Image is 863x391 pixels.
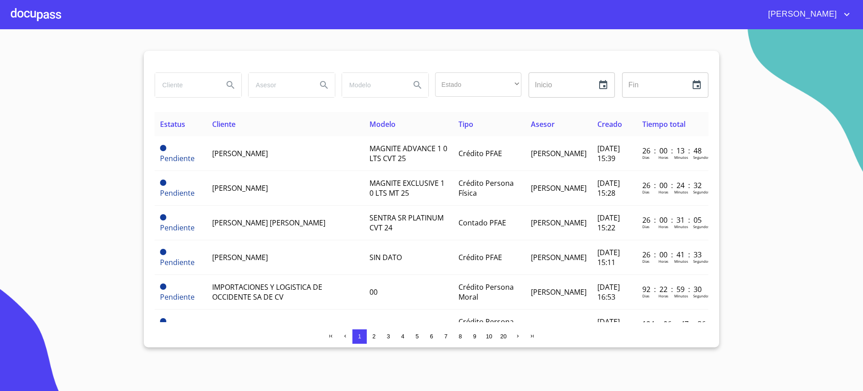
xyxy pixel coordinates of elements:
[381,329,396,344] button: 3
[674,189,688,194] p: Minutos
[531,252,587,262] span: [PERSON_NAME]
[369,119,396,129] span: Modelo
[658,259,668,264] p: Horas
[642,180,703,190] p: 26 : 00 : 24 : 32
[160,223,195,233] span: Pendiente
[674,259,688,264] p: Minutos
[761,7,852,22] button: account of current user
[160,119,185,129] span: Estatus
[458,178,514,198] span: Crédito Persona Física
[531,148,587,158] span: [PERSON_NAME]
[473,333,476,340] span: 9
[531,218,587,228] span: [PERSON_NAME]
[642,155,649,160] p: Dias
[531,287,587,297] span: [PERSON_NAME]
[367,329,381,344] button: 2
[531,119,555,129] span: Asesor
[396,329,410,344] button: 4
[342,73,403,97] input: search
[761,7,841,22] span: [PERSON_NAME]
[212,282,322,302] span: IMPORTACIONES Y LOGISTICA DE OCCIDENTE SA DE CV
[369,178,445,198] span: MAGNITE EXCLUSIVE 1 0 LTS MT 25
[160,257,195,267] span: Pendiente
[155,73,216,97] input: search
[597,178,620,198] span: [DATE] 15:28
[249,73,310,97] input: search
[401,333,404,340] span: 4
[220,74,241,96] button: Search
[597,317,620,337] span: [DATE] 09:05
[693,189,710,194] p: Segundos
[693,293,710,298] p: Segundos
[407,74,428,96] button: Search
[458,252,502,262] span: Crédito PFAE
[482,329,496,344] button: 10
[313,74,335,96] button: Search
[160,180,166,186] span: Pendiente
[212,119,236,129] span: Cliente
[435,72,521,97] div: ​
[387,333,390,340] span: 3
[369,213,444,233] span: SENTRA SR PLATINUM CVT 24
[212,183,268,193] span: [PERSON_NAME]
[597,144,620,163] span: [DATE] 15:39
[160,318,166,324] span: Pendiente
[424,329,439,344] button: 6
[597,119,622,129] span: Creado
[674,293,688,298] p: Minutos
[458,218,506,228] span: Contado PFAE
[369,144,447,163] span: MAGNITE ADVANCE 1 0 LTS CVT 25
[658,189,668,194] p: Horas
[674,155,688,160] p: Minutos
[642,215,703,225] p: 26 : 00 : 31 : 05
[358,333,361,340] span: 1
[642,119,685,129] span: Tiempo total
[658,155,668,160] p: Horas
[369,252,402,262] span: SIN DATO
[160,214,166,220] span: Pendiente
[439,329,453,344] button: 7
[642,224,649,229] p: Dias
[372,333,375,340] span: 2
[212,218,325,228] span: [PERSON_NAME] [PERSON_NAME]
[531,183,587,193] span: [PERSON_NAME]
[160,188,195,198] span: Pendiente
[496,329,511,344] button: 20
[430,333,433,340] span: 6
[674,224,688,229] p: Minutos
[642,146,703,156] p: 26 : 00 : 13 : 48
[458,148,502,158] span: Crédito PFAE
[642,293,649,298] p: Dias
[531,322,587,332] span: [PERSON_NAME]
[160,249,166,255] span: Pendiente
[597,213,620,233] span: [DATE] 15:22
[160,153,195,163] span: Pendiente
[369,322,445,332] span: SENTRA ADVANCE T M
[212,148,268,158] span: [PERSON_NAME]
[352,329,367,344] button: 1
[453,329,467,344] button: 8
[642,319,703,329] p: 124 : 06 : 47 : 36
[160,292,195,302] span: Pendiente
[486,333,492,340] span: 10
[500,333,507,340] span: 20
[597,282,620,302] span: [DATE] 16:53
[458,317,514,337] span: Crédito Persona Física
[693,224,710,229] p: Segundos
[444,333,447,340] span: 7
[642,284,703,294] p: 92 : 22 : 59 : 30
[458,333,462,340] span: 8
[642,259,649,264] p: Dias
[212,322,268,332] span: [PERSON_NAME]
[467,329,482,344] button: 9
[642,189,649,194] p: Dias
[658,224,668,229] p: Horas
[658,293,668,298] p: Horas
[693,155,710,160] p: Segundos
[415,333,418,340] span: 5
[458,119,473,129] span: Tipo
[693,259,710,264] p: Segundos
[410,329,424,344] button: 5
[597,247,620,267] span: [DATE] 15:11
[212,252,268,262] span: [PERSON_NAME]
